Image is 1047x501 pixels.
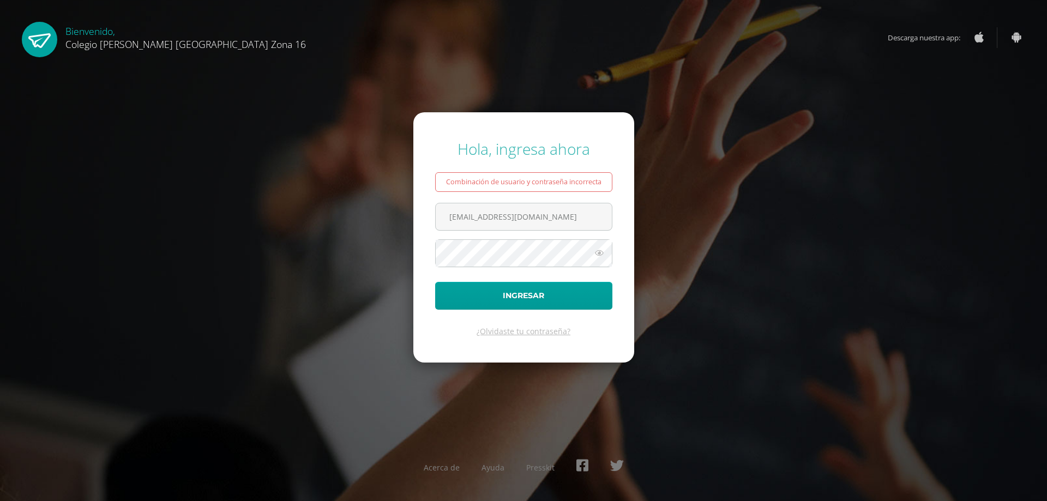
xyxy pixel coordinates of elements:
div: Hola, ingresa ahora [435,138,612,159]
div: Combinación de usuario y contraseña incorrecta [435,172,612,192]
a: ¿Olvidaste tu contraseña? [477,326,570,336]
span: Colegio [PERSON_NAME] [GEOGRAPHIC_DATA] Zona 16 [65,38,306,51]
a: Presskit [526,462,555,473]
a: Acerca de [424,462,460,473]
a: Ayuda [482,462,504,473]
button: Ingresar [435,282,612,310]
input: Correo electrónico o usuario [436,203,612,230]
span: Descarga nuestra app: [888,27,971,48]
div: Bienvenido, [65,22,306,51]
